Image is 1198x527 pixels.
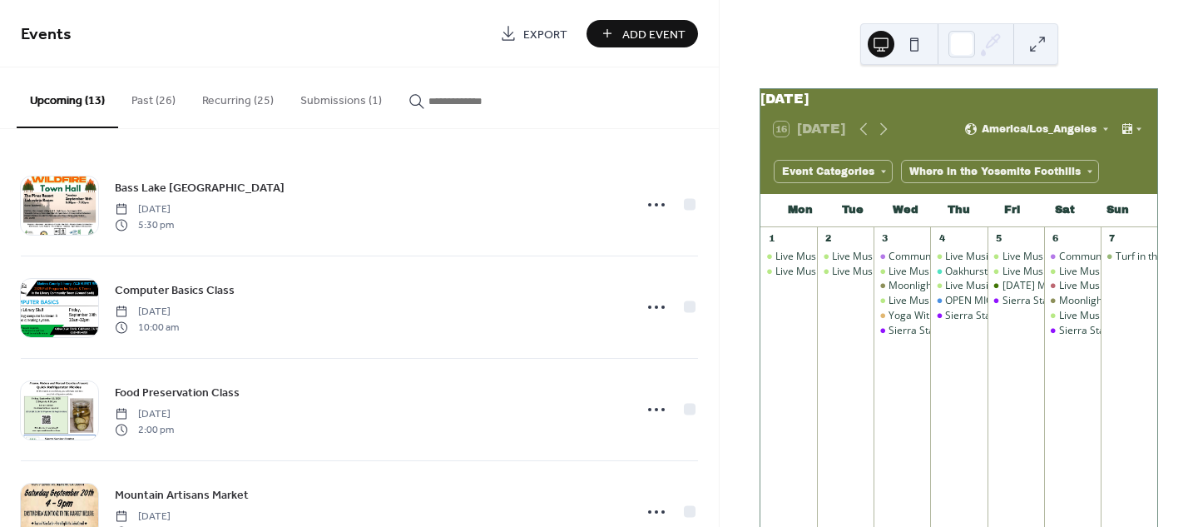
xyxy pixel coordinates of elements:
[622,26,686,43] span: Add Event
[874,294,930,308] div: Live Music Nightly at the Marina Grill at Bass Lake Boat Rentals
[930,279,987,293] div: Live Music Nightly at the Marina Grill at Bass Lake Boat Rentals
[1044,324,1101,338] div: Sierra Stargazing
[982,124,1097,134] span: America/Los_Angeles
[945,309,1026,323] div: Sierra Stargazing
[115,305,179,320] span: [DATE]
[189,67,287,127] button: Recurring (25)
[760,250,817,264] div: Live Music Nightly at the Marina Grill at Bass Lake Boat Rentals
[935,232,948,245] div: 4
[817,250,874,264] div: Live Music Nightly at the Marina Grill at Bass Lake Boat Rentals
[822,232,834,245] div: 2
[889,324,969,338] div: Sierra Stargazing
[827,194,880,227] div: Tue
[889,309,1016,323] div: Yoga With [PERSON_NAME]
[874,324,930,338] div: Sierra Stargazing
[988,250,1044,264] div: Live Music Nightly at the Marina Grill at Bass Lake Boat Rentals
[874,265,930,279] div: Live Music Nightly at the Marina Grill at Bass Lake Boat Rentals
[115,510,174,525] span: [DATE]
[1038,194,1092,227] div: Sat
[115,487,249,505] span: Mountain Artisans Market
[879,232,891,245] div: 3
[1101,250,1157,264] div: Turf in the Bog - Solo Irish Flute
[945,294,1164,308] div: OPEN MIC at [GEOGRAPHIC_DATA] by the River
[930,265,987,279] div: Oakhurst Farmers Market
[115,485,249,505] a: Mountain Artisans Market
[118,67,189,127] button: Past (26)
[988,265,1044,279] div: Live Music Nightly at the Marina Grill at Bass Lake Boat Rentals
[287,67,395,127] button: Submissions (1)
[1044,294,1101,308] div: Moonlight Special at the Yosemite Mountain Sugar Pine Railroad
[889,279,1186,293] div: Moonlight Special at the Yosemite Mountain Sugar Pine Railroad
[115,180,285,197] span: Bass Lake [GEOGRAPHIC_DATA]
[1059,324,1140,338] div: Sierra Stargazing
[115,407,174,422] span: [DATE]
[760,89,1157,109] div: [DATE]
[115,320,179,335] span: 10:00 am
[930,250,987,264] div: Live Music Nightly at the Marina Grill at Bass Lake Boat Rentals
[1002,279,1147,293] div: [DATE] Movie Night at the Barn
[933,194,986,227] div: Thu
[988,294,1044,308] div: Sierra Stargazing
[1059,279,1164,293] div: Live Music by the River
[1044,279,1101,293] div: Live Music by the River
[115,178,285,197] a: Bass Lake [GEOGRAPHIC_DATA]
[879,194,933,227] div: Wed
[17,67,118,128] button: Upcoming (13)
[115,422,174,437] span: 2:00 pm
[523,26,567,43] span: Export
[21,18,72,51] span: Events
[993,232,1005,245] div: 5
[1002,294,1083,308] div: Sierra Stargazing
[889,250,1092,264] div: Community Meal At [DEMOGRAPHIC_DATA]
[874,309,930,323] div: Yoga With Lisa
[930,294,987,308] div: OPEN MIC at Queen's Inn by the River
[115,217,174,232] span: 5:30 pm
[930,309,987,323] div: Sierra Stargazing
[587,20,698,47] button: Add Event
[988,279,1044,293] div: Friday Movie Night at the Barn
[765,232,778,245] div: 1
[115,385,240,402] span: Food Preservation Class
[1044,309,1101,323] div: Live Music Nightly at the Marina Grill at Bass Lake Boat Rentals
[817,265,874,279] div: Live Music Nightly at the Marina Grill at Bass Lake Boat Rentals
[1106,232,1118,245] div: 7
[874,250,930,264] div: Community Meal At United Methodist
[775,265,1166,279] div: Live Music Nightly at the [GEOGRAPHIC_DATA] at [GEOGRAPHIC_DATA] Boat Rentals
[774,194,827,227] div: Mon
[985,194,1038,227] div: Fri
[115,383,240,402] a: Food Preservation Class
[874,279,930,293] div: Moonlight Special at the Yosemite Mountain Sugar Pine Railroad
[760,265,817,279] div: Live Music Nightly at the Marina Grill at Bass Lake Boat Rentals
[775,250,1166,264] div: Live Music Nightly at the [GEOGRAPHIC_DATA] at [GEOGRAPHIC_DATA] Boat Rentals
[1044,265,1101,279] div: Live Music Nightly at the Marina Grill at Bass Lake Boat Rentals
[115,202,174,217] span: [DATE]
[488,20,580,47] a: Export
[1091,194,1144,227] div: Sun
[1049,232,1062,245] div: 6
[115,282,235,300] span: Computer Basics Class
[1044,250,1101,264] div: Community Meal At United Methodist
[115,281,235,300] a: Computer Basics Class
[945,265,1065,279] div: Oakhurst Farmers Market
